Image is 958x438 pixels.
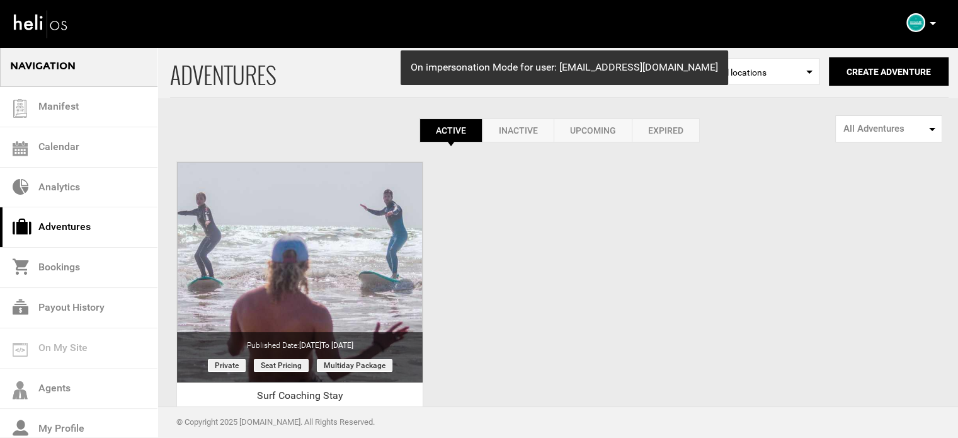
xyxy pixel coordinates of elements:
[843,122,926,135] span: All Adventures
[177,332,423,351] div: Published Date:
[13,141,28,156] img: calendar.svg
[317,359,392,372] span: Multiday package
[13,7,69,40] img: heli-logo
[482,118,554,142] a: Inactive
[829,57,949,86] button: Create Adventure
[632,118,700,142] a: Expired
[712,58,819,85] span: Select box activate
[906,13,925,32] img: 19d597ce4fd878a03802dddfe50f58f1.png
[208,359,246,372] span: Private
[13,343,28,357] img: on_my_site.svg
[177,389,423,408] div: Surf Coaching Stay
[321,341,353,350] span: to [DATE]
[13,381,28,400] img: agents-icon.svg
[719,66,813,79] span: All locations
[170,46,712,97] span: ADVENTURES
[254,359,309,372] span: Seat Pricing
[401,50,728,85] div: On impersonation Mode for user: [EMAIL_ADDRESS][DOMAIN_NAME]
[11,99,30,118] img: guest-list.svg
[419,118,482,142] a: Active
[554,118,632,142] a: Upcoming
[835,115,942,142] button: All Adventures
[299,341,353,350] span: [DATE]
